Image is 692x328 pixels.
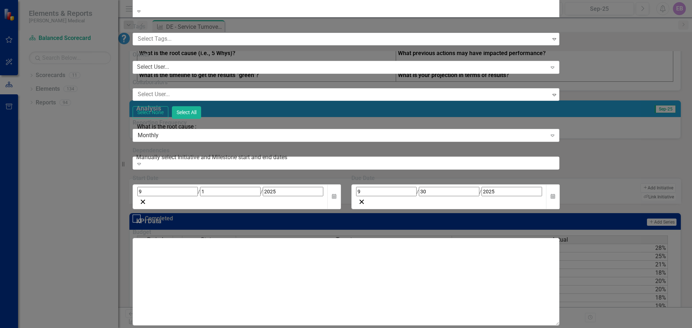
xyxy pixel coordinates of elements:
div: Completed [145,215,173,223]
label: Reporting Frequency [133,119,560,127]
div: Monthly [138,131,547,140]
span: / [198,189,200,194]
button: Select None [133,106,168,119]
label: Collaborators [133,78,560,87]
button: Select All [172,106,201,119]
label: Budget [133,228,560,237]
div: Start Date [133,174,341,183]
label: Dependencies [133,147,560,155]
label: Owner [133,51,560,59]
label: Tags [133,23,560,31]
span: / [261,189,263,194]
div: Due Date [351,174,559,183]
span: / [479,189,482,194]
span: / [417,189,419,194]
div: Select User... [137,63,169,71]
div: Manually select Initiative and Milestone start and end dates [136,153,560,162]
